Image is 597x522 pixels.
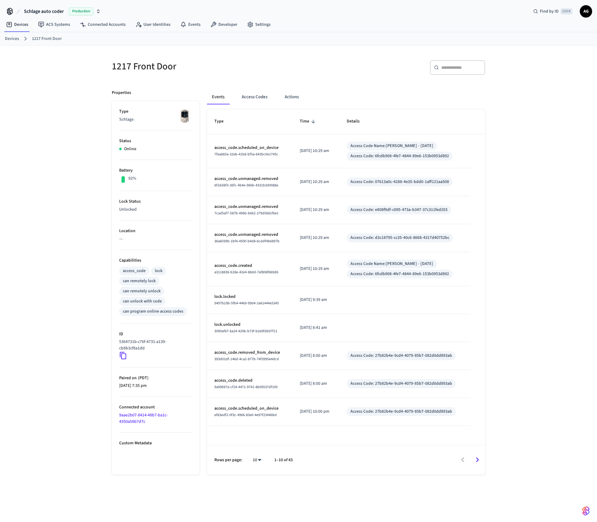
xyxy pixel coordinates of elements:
span: 3090af67-6a24-420b-b73f-b2e9fdb97f11 [214,329,277,334]
p: Status [119,138,192,144]
div: Access Code: 6fcdb908-4fe7-4844-89e6-153b0953d892 [350,271,449,277]
a: User Identities [131,19,175,30]
span: Schlage auto coder [24,8,64,15]
div: can program online access codes [123,308,183,315]
p: 5364731b-c76f-4731-a139-cb8b3cf8a1dd [119,339,190,352]
p: Properties [112,90,131,96]
div: ant example [207,90,485,104]
p: access_code.removed_from_device [214,349,285,356]
button: Go to next page [470,453,485,467]
span: Time [300,117,317,126]
img: Schlage Sense Smart Deadbolt with Camelot Trim, Front [177,108,192,124]
p: Schlage [119,116,192,123]
p: Location [119,228,192,234]
div: Access Code Name: [PERSON_NAME] - [DATE] [350,261,433,267]
span: 7fea665a-32eb-41b8-bf5a-642bc0e1745c [214,152,278,157]
a: Events [175,19,205,30]
div: Access Code Name: [PERSON_NAME] - [DATE] [350,143,433,149]
div: 10 [250,456,264,465]
span: 36a6039b-1bf4-4500-b4d8-6cddf4b6897b [214,239,279,244]
div: Access Code: 27b82b4e-9cd4-4079-85b7-082d0dd893ab [350,353,452,359]
p: Type [119,108,192,115]
p: Connected account [119,404,192,411]
span: 9a99697a-cf24-4471-9741-8b09537df100 [214,384,278,390]
span: Production [69,7,93,15]
a: 1217 Front Door [32,36,62,42]
p: Battery [119,167,192,174]
p: 1–10 of 43 [274,457,293,463]
p: Online [124,146,136,152]
p: [DATE] 8:00 am [300,380,332,387]
p: [DATE] 10:29 am [300,179,332,185]
p: access_code.unmanaged.removed [214,204,285,210]
a: Developer [205,19,242,30]
div: Access Code: 6fcdb908-4fe7-4844-89e6-153b0953d892 [350,153,449,159]
div: Access Code: 27b82b4e-9cd4-4079-85b7-082d0dd893ab [350,408,452,415]
span: a3118836-b28e-42e4-88dd-7af808f669d6 [214,270,278,275]
a: 9aae2b07-8414-48b7-ba1c-4350a58b7d7c [119,412,168,425]
p: access_code.created [214,263,285,269]
p: [DATE] 10:29 am [300,235,332,241]
a: Devices [5,36,19,42]
p: [DATE] 10:00 pm [300,408,332,415]
div: lock [155,268,162,274]
a: ACS Systems [33,19,75,30]
span: AG [580,6,591,17]
p: [DATE] 8:41 am [300,325,332,331]
div: can remotely lock [123,278,156,284]
p: Custom Metadata [119,440,192,446]
div: access_code [123,268,146,274]
button: Actions [280,90,304,104]
p: access_code.unmanaged.removed [214,176,285,182]
span: ( PDT ) [137,375,149,381]
p: [DATE] 7:35 pm [119,383,192,389]
div: Access Code: 27b82b4e-9cd4-4079-85b7-082d0dd893ab [350,380,452,387]
span: 6f2dd8f3-36fc-4b4e-966b-4331b3d0088e [214,183,278,188]
span: Details [347,117,368,126]
p: access_code.scheduled_on_device [214,145,285,151]
a: Settings [242,19,275,30]
p: lock.locked [214,294,285,300]
div: Find by IDCtrl K [528,6,577,17]
p: access_code.deleted [214,377,285,384]
p: lock.unlocked [214,321,285,328]
p: Rows per page: [214,457,242,463]
span: 7cad5af7-587b-496b-b662-279d5681f6e1 [214,211,279,216]
span: Type [214,117,232,126]
p: [DATE] 10:29 am [300,148,332,154]
span: 9497b19b-5fb4-4469-99d4-2a61444e5345 [214,301,279,306]
p: Capabilities [119,257,192,264]
div: can remotely unlock [123,288,161,294]
a: Connected Accounts [75,19,131,30]
span: Ctrl K [560,8,572,14]
p: [DATE] 10:29 am [300,207,332,213]
div: Access Code: e808f9df-c095-473a-b347-37c311fed203 [350,207,447,213]
p: [DATE] 9:39 am [300,297,332,303]
span: ef83edf2-0f3c-4966-83e0-4e97f23446bd [214,412,277,418]
p: Unlocked [119,206,192,213]
div: Access Code: 07613a0c-4288-4e35-bdd0-1aff121aa508 [350,179,449,185]
button: Events [207,90,229,104]
p: [DATE] 10:29 am [300,266,332,272]
button: Access Codes [237,90,272,104]
p: access_code.unmanaged.removed [214,232,285,238]
p: [DATE] 8:00 am [300,353,332,359]
img: SeamLogoGradient.69752ec5.svg [582,506,590,516]
div: Access Code: d3c18795-cc35-40c6-8668-4317d40752bc [350,235,449,241]
span: Find by ID [540,8,559,14]
table: sticky table [207,109,485,426]
p: ID [119,331,192,337]
span: 393d01df-146d-4ca2-877b-74f3995e4dcd [214,356,279,362]
h5: 1217 Front Door [112,60,295,73]
a: Devices [1,19,33,30]
p: Paired on [119,375,192,381]
p: access_code.scheduled_on_device [214,405,285,412]
p: — [119,236,192,242]
p: Lock Status [119,198,192,205]
button: AG [580,5,592,18]
p: 92% [128,175,136,182]
div: can unlock with code [123,298,162,305]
